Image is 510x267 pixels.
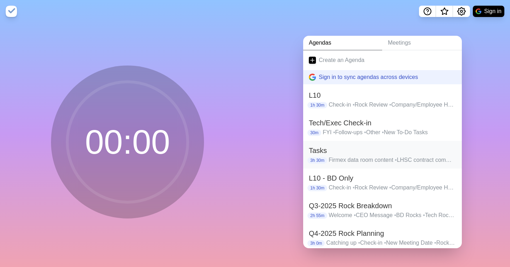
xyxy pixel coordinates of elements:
button: What’s new [436,6,453,17]
h2: Q4-2025 Rock Planning [309,228,456,239]
a: Meetings [382,36,462,50]
span: • [434,240,436,246]
p: 1h 30m [307,185,327,191]
p: 30m [307,130,321,136]
span: • [354,212,356,218]
span: • [423,212,425,218]
span: • [358,240,360,246]
span: • [395,157,397,163]
span: • [456,212,458,218]
span: • [384,240,386,246]
h2: L10 - BD Only [309,173,456,183]
p: Check-in Rock Review Company/Employee Headlines To-Do-List Review Collaboration Asks Issues List ... [329,101,456,109]
h2: L10 [309,90,456,101]
p: 2h 55m [307,212,327,219]
p: FYI Follow-ups Other New To-Do Tasks [323,128,456,137]
button: Help [419,6,436,17]
span: • [382,129,384,135]
img: google logo [309,74,316,81]
span: • [353,102,355,108]
p: 3h 30m [307,157,327,164]
p: 1h 30m [307,102,327,108]
button: Settings [453,6,470,17]
p: Check-in Rock Review Company/Employee Headlines To-Do-List Review Collaboration Asks Issues List ... [329,183,456,192]
p: Catching up Check-in New Meeting Date Rock Review BIOBREAK Most Important Things to Accomplish in... [326,239,456,247]
a: Agendas [303,36,382,50]
span: • [353,184,355,191]
p: Welcome CEO Message BD Rocks Tech Rocks QARA Rocks Meeting conclusion [329,211,456,220]
span: • [389,184,391,191]
button: Sign in to sync agendas across devices [303,70,462,84]
h2: Tasks [309,145,456,156]
button: Sign in [473,6,504,17]
p: Firmex data room content LHSC contract comments 21 CFR part 11 research [329,156,456,164]
span: • [394,212,396,218]
h2: Tech/Exec Check-in [309,118,456,128]
span: • [389,102,391,108]
img: google logo [476,8,481,14]
span: • [364,129,366,135]
span: • [333,129,335,135]
a: Create an Agenda [303,50,462,70]
p: 3h 0m [307,240,325,246]
img: timeblocks logo [6,6,17,17]
h2: Q3-2025 Rock Breakdown [309,200,456,211]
